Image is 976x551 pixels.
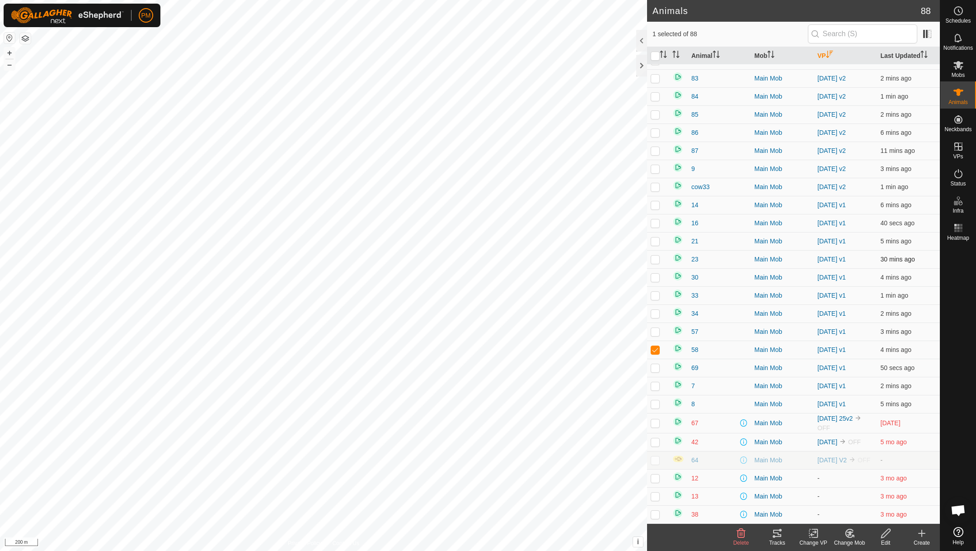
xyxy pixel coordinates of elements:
[881,419,901,427] span: 26 Sept 2025, 3:55 pm
[767,52,774,59] p-sorticon: Activate to sort
[652,29,808,39] span: 1 selected of 88
[672,52,680,59] p-sorticon: Activate to sort
[947,235,969,241] span: Heatmap
[672,90,683,100] img: returning on
[691,110,699,119] span: 85
[755,74,811,83] div: Main Mob
[691,492,699,501] span: 13
[672,471,683,482] img: returning on
[755,456,811,465] div: Main Mob
[672,325,683,336] img: returning on
[921,4,931,18] span: 88
[691,255,699,264] span: 23
[858,456,870,464] span: OFF
[881,75,911,82] span: 30 Sept 2025, 5:48 pm
[839,438,846,445] img: to
[672,435,683,446] img: returning on
[691,237,699,246] span: 21
[755,273,811,282] div: Main Mob
[691,474,699,483] span: 12
[759,539,795,547] div: Tracks
[881,346,911,353] span: 30 Sept 2025, 5:46 pm
[817,400,846,408] a: [DATE] v1
[817,364,846,371] a: [DATE] v1
[691,218,699,228] span: 16
[817,111,846,118] a: [DATE] v2
[691,399,695,409] span: 8
[817,147,846,154] a: [DATE] v2
[877,47,940,65] th: Last Updated
[817,274,846,281] a: [DATE] v1
[691,309,699,318] span: 34
[4,47,15,58] button: +
[288,539,322,547] a: Privacy Policy
[817,165,846,172] a: [DATE] v2
[691,437,699,447] span: 42
[755,381,811,391] div: Main Mob
[881,493,907,500] span: 15 June 2025, 4:36 pm
[943,45,973,51] span: Notifications
[755,237,811,246] div: Main Mob
[672,397,683,408] img: returning on
[755,218,811,228] div: Main Mob
[945,18,971,24] span: Schedules
[817,237,846,245] a: [DATE] v1
[953,540,964,545] span: Help
[817,201,846,209] a: [DATE] v1
[953,208,963,214] span: Infra
[817,93,846,100] a: [DATE] v2
[755,164,811,174] div: Main Mob
[920,52,928,59] p-sorticon: Activate to sort
[755,327,811,337] div: Main Mob
[691,291,699,300] span: 33
[814,47,877,65] th: VP
[854,414,862,422] img: to
[904,539,940,547] div: Create
[672,343,683,354] img: returning on
[672,198,683,209] img: returning on
[881,147,915,154] span: 30 Sept 2025, 5:38 pm
[672,307,683,318] img: returning on
[881,165,911,172] span: 30 Sept 2025, 5:47 pm
[944,127,971,132] span: Neckbands
[672,162,683,173] img: returning on
[672,379,683,390] img: returning on
[755,399,811,409] div: Main Mob
[672,416,683,427] img: returning on
[672,455,684,463] img: In Progress
[755,110,811,119] div: Main Mob
[817,475,820,482] app-display-virtual-paddock-transition: -
[817,219,846,227] a: [DATE] v1
[755,363,811,373] div: Main Mob
[672,271,683,281] img: returning on
[817,292,846,299] a: [DATE] v1
[672,289,683,299] img: returning on
[755,92,811,101] div: Main Mob
[817,256,846,263] a: [DATE] v1
[831,539,868,547] div: Change Mob
[881,328,911,335] span: 30 Sept 2025, 5:47 pm
[672,508,683,518] img: returning on
[868,539,904,547] div: Edit
[672,71,683,82] img: returning on
[881,364,915,371] span: 30 Sept 2025, 5:49 pm
[881,219,915,227] span: 30 Sept 2025, 5:50 pm
[672,234,683,245] img: returning on
[713,52,720,59] p-sorticon: Activate to sort
[755,200,811,210] div: Main Mob
[881,129,911,136] span: 30 Sept 2025, 5:44 pm
[881,511,907,518] span: 7 June 2025, 4:36 pm
[672,361,683,372] img: returning on
[953,154,963,159] span: VPs
[817,183,846,190] a: [DATE] v2
[4,33,15,43] button: Reset Map
[945,497,972,524] div: Open chat
[691,418,699,428] span: 67
[672,180,683,191] img: returning on
[817,438,837,446] a: [DATE]
[691,363,699,373] span: 69
[755,128,811,138] div: Main Mob
[141,11,151,20] span: PM
[691,128,699,138] span: 86
[652,5,921,16] h2: Animals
